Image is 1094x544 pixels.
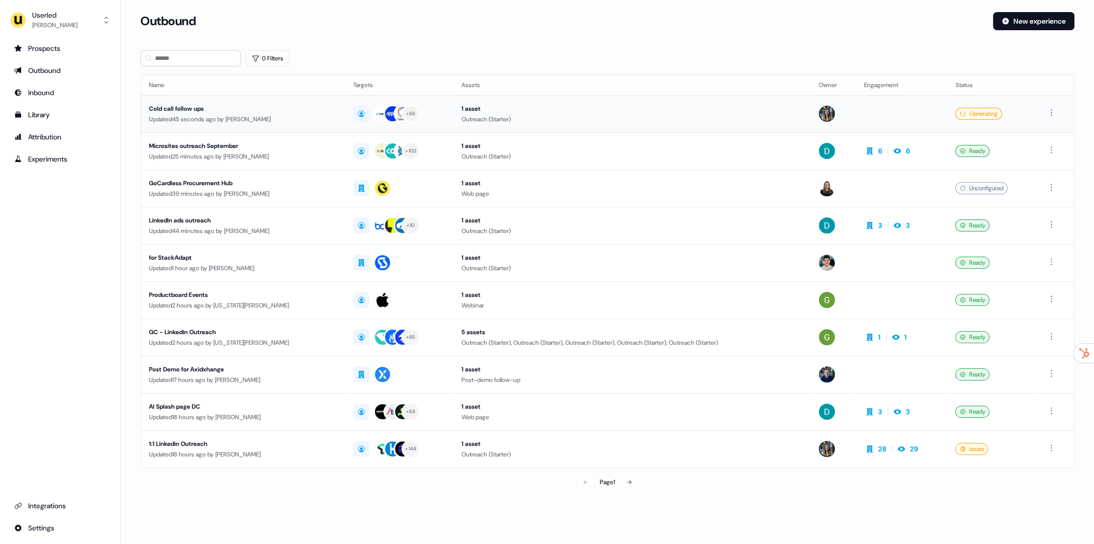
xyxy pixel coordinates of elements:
div: Inbound [14,88,106,98]
div: Updated 45 seconds ago by [PERSON_NAME] [149,114,337,124]
div: 5 assets [461,327,803,337]
div: Ready [955,257,989,269]
div: Updated 25 minutes ago by [PERSON_NAME] [149,151,337,162]
div: Outreach (Starter) [461,449,803,459]
div: 29 [909,444,917,454]
div: + 65 [406,333,416,342]
th: Assets [453,75,811,95]
div: 1 asset [461,439,803,449]
div: LinkedIn ads outreach [149,215,337,225]
div: Updated 17 hours ago by [PERSON_NAME] [149,375,337,385]
th: Engagement [855,75,947,95]
div: 1:1 Linkedin Outreach [149,439,337,449]
div: Updated 1 hour ago by [PERSON_NAME] [149,263,337,273]
div: Outreach (Starter) [461,226,803,236]
a: Go to integrations [8,498,112,514]
div: Attribution [14,132,106,142]
div: Outreach (Starter) [461,114,803,124]
a: Go to experiments [8,151,112,167]
th: Status [947,75,1037,95]
button: New experience [993,12,1074,30]
div: Updated 2 hours ago by [US_STATE][PERSON_NAME] [149,300,337,310]
img: David [819,217,835,234]
div: Ready [955,219,989,231]
div: Web page [461,189,803,199]
div: Updated 2 hours ago by [US_STATE][PERSON_NAME] [149,338,337,348]
div: 1 asset [461,141,803,151]
div: Post Demo for Axidxhange [149,364,337,374]
div: Post-demo follow-up [461,375,803,385]
img: Geneviève [819,180,835,196]
div: 1 asset [461,364,803,374]
img: Charlotte [819,441,835,457]
div: Ready [955,145,989,157]
div: Outreach (Starter) [461,263,803,273]
div: Page 1 [600,477,615,487]
div: Updated 18 hours ago by [PERSON_NAME] [149,449,337,459]
div: Unconfigured [955,182,1007,194]
div: Generating [955,108,1002,120]
div: 6 [905,146,909,156]
div: Ready [955,331,989,343]
div: 1 [904,332,906,342]
div: + 54 [406,407,416,416]
div: Web page [461,412,803,422]
div: Microsites outreach September [149,141,337,151]
div: 1 asset [461,178,803,188]
div: Experiments [14,154,106,164]
a: Go to attribution [8,129,112,145]
button: 0 Filters [245,50,290,66]
div: Ready [955,294,989,306]
a: Go to prospects [8,40,112,56]
div: Updated 39 minutes ago by [PERSON_NAME] [149,189,337,199]
div: + 56 [406,109,416,118]
div: 1 [878,332,880,342]
img: David [819,404,835,420]
div: Cold call follow ups [149,104,337,114]
th: Targets [345,75,453,95]
div: GoCardless Procurement Hub [149,178,337,188]
th: Owner [811,75,855,95]
div: Settings [14,523,106,533]
div: 3 [905,220,909,230]
div: Outreach (Starter) [461,151,803,162]
th: Name [141,75,345,95]
div: GC - Linkedin Outreach [149,327,337,337]
img: Georgia [819,292,835,308]
a: Go to integrations [8,520,112,536]
div: + 144 [405,444,416,453]
div: Productboard Events [149,290,337,300]
div: Library [14,110,106,120]
div: Integrations [14,501,106,511]
div: + 10 [407,221,415,230]
img: James [819,366,835,382]
div: Updated 44 minutes ago by [PERSON_NAME] [149,226,337,236]
div: Userled [32,10,77,20]
div: Outreach (Starter), Outreach (Starter), Outreach (Starter), Outreach (Starter), Outreach (Starter) [461,338,803,348]
img: Charlotte [819,106,835,122]
div: Ready [955,368,989,380]
div: Updated 18 hours ago by [PERSON_NAME] [149,412,337,422]
div: Prospects [14,43,106,53]
img: David [819,143,835,159]
div: 1 asset [461,253,803,263]
div: [PERSON_NAME] [32,20,77,30]
div: 3 [878,220,882,230]
div: 1 asset [461,215,803,225]
div: 3 [905,407,909,417]
div: 1 asset [461,290,803,300]
a: Go to templates [8,107,112,123]
h3: Outbound [140,14,196,29]
div: Issues [955,443,988,455]
img: Georgia [819,329,835,345]
div: 1 asset [461,402,803,412]
div: 3 [878,407,882,417]
div: 6 [878,146,882,156]
div: Webinar [461,300,803,310]
div: for StackAdapt [149,253,337,263]
div: + 102 [405,146,416,156]
button: Userled[PERSON_NAME] [8,8,112,32]
a: Go to Inbound [8,85,112,101]
a: Go to outbound experience [8,62,112,79]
